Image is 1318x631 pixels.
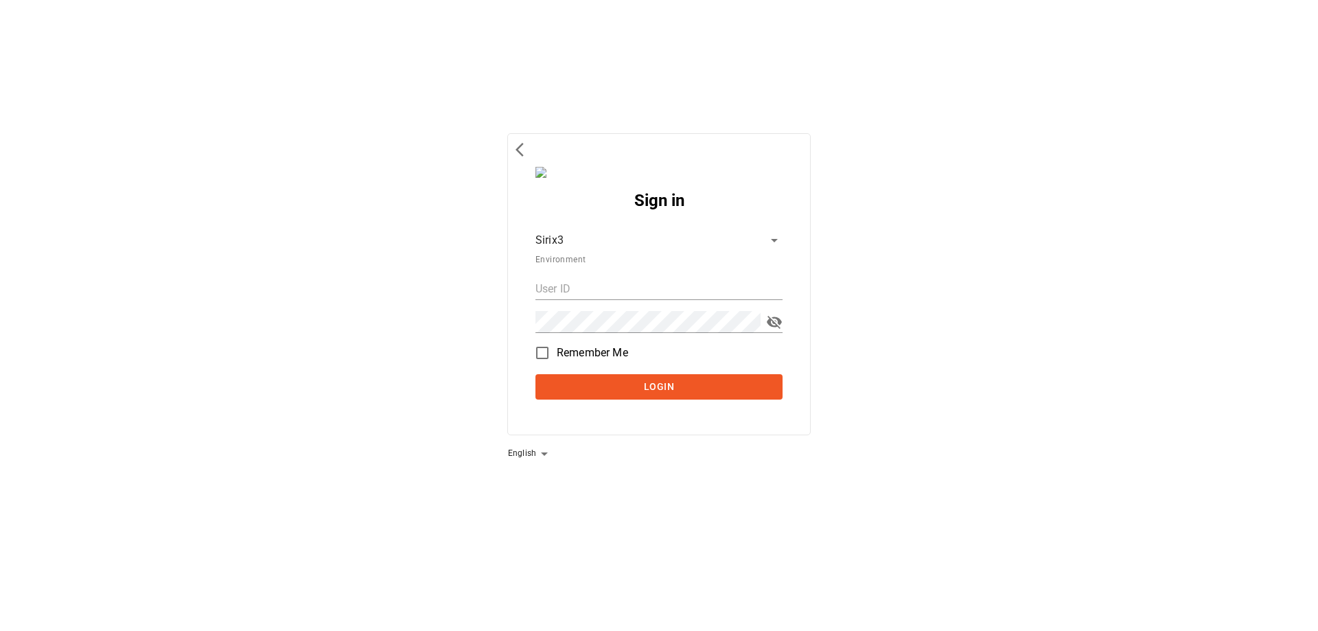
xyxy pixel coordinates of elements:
[557,345,628,361] span: Remember Me
[535,374,783,400] button: Login
[535,191,783,210] h2: Sign in
[541,378,777,395] span: Login
[535,278,783,300] input: User ID
[535,253,783,267] p: Environment
[535,229,783,251] div: Sirix3
[535,167,783,178] img: Logo.png
[511,137,536,162] button: back to previous environments
[508,443,553,465] div: English
[766,306,783,339] button: toggle password visibility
